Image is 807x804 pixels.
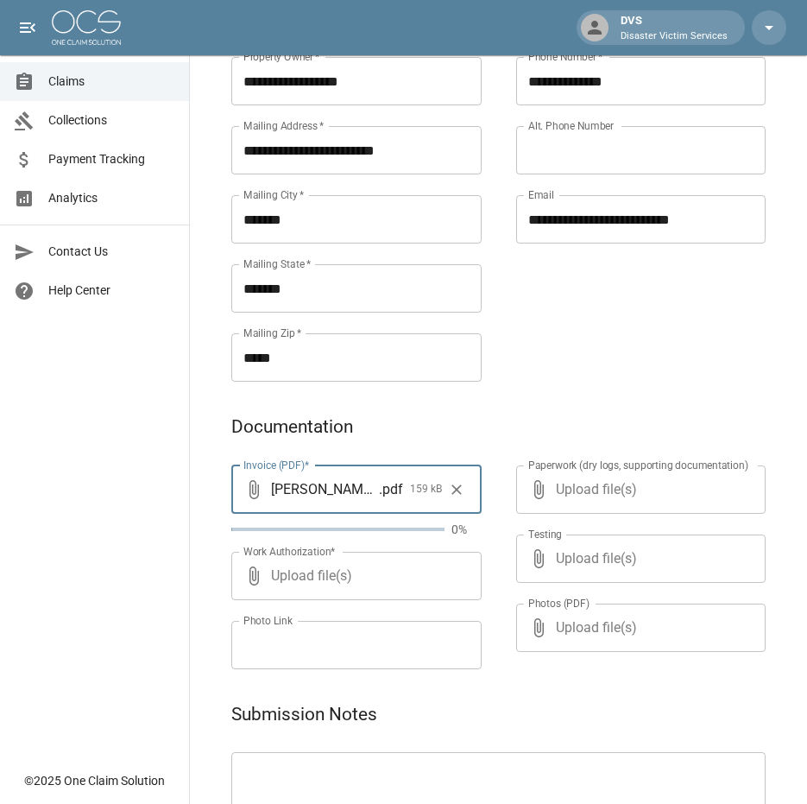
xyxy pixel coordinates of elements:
label: Paperwork (dry logs, supporting documentation) [528,458,748,472]
span: Upload file(s) [271,552,435,600]
img: ocs-logo-white-transparent.png [52,10,121,45]
p: Disaster Victim Services [621,29,728,44]
label: Mailing State [243,256,311,271]
label: Mailing Address [243,118,324,133]
span: 159 kB [410,481,442,498]
button: Clear [444,477,470,503]
label: Photo Link [243,613,293,628]
span: [PERSON_NAME] Invoice [271,479,379,499]
label: Work Authorization* [243,544,336,559]
p: 0% [451,521,482,538]
span: Upload file(s) [556,535,720,583]
label: Property Owner [243,49,320,64]
span: Contact Us [48,243,175,261]
span: Help Center [48,282,175,300]
label: Mailing City [243,187,305,202]
span: Claims [48,73,175,91]
label: Mailing Zip [243,326,302,340]
label: Testing [528,527,562,541]
label: Email [528,187,554,202]
span: . pdf [379,479,403,499]
span: Upload file(s) [556,465,720,514]
span: Payment Tracking [48,150,175,168]
div: DVS [614,12,734,43]
span: Collections [48,111,175,130]
button: open drawer [10,10,45,45]
label: Alt. Phone Number [528,118,614,133]
div: © 2025 One Claim Solution [24,772,165,789]
span: Upload file(s) [556,604,720,652]
span: Analytics [48,189,175,207]
label: Phone Number [528,49,602,64]
label: Photos (PDF) [528,596,589,611]
label: Invoice (PDF)* [243,458,310,472]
